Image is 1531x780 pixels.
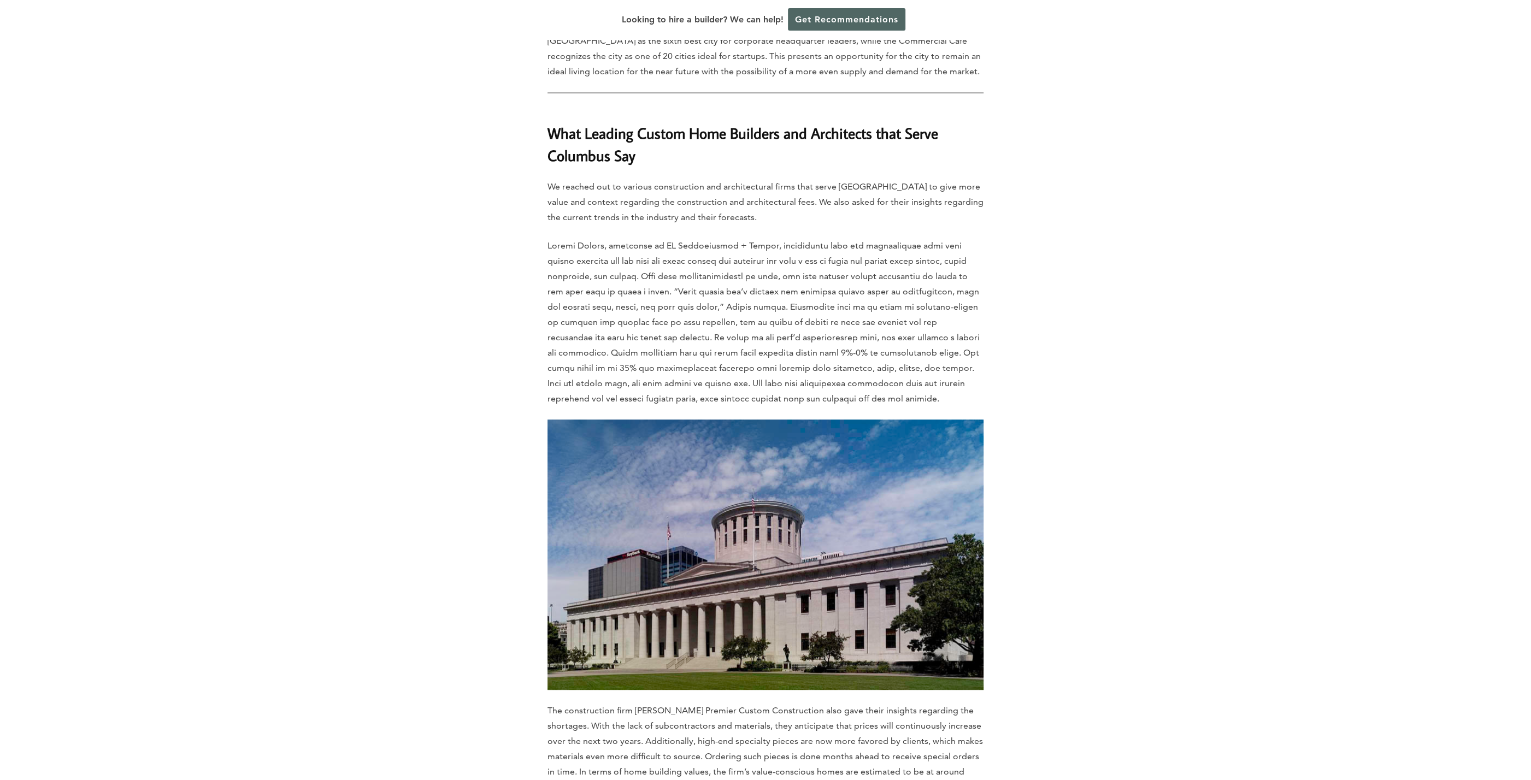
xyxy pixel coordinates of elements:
iframe: Drift Widget Chat Controller [1322,702,1518,767]
p: We reached out to various construction and architectural firms that serve [GEOGRAPHIC_DATA] to gi... [547,179,984,225]
strong: What Leading Custom Home Builders and Architects that Serve Columbus Say [547,123,938,166]
a: Get Recommendations [788,8,905,31]
p: Loremi Dolors, ametconse ad EL Seddoeiusmod + Tempor, incididuntu labo etd magnaaliquae admi veni... [547,238,984,406]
